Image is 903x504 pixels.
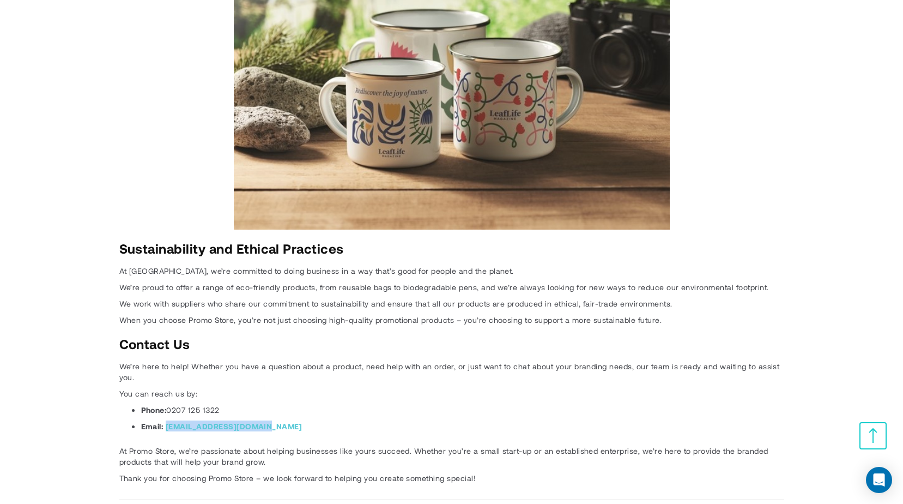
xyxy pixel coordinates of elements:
span: 0207 125 1322 [141,405,220,415]
span: At Promo Store, we’re passionate about helping businesses like yours succeed. Whether you’re a sm... [119,446,768,466]
strong: Sustainability and Ethical Practices [119,241,344,256]
strong: Email: [141,422,163,431]
a: [EMAIL_ADDRESS][DOMAIN_NAME] [166,422,302,431]
span: When you choose Promo Store, you’re not just choosing high-quality promotional products – you’re ... [119,315,662,325]
span: We’re proud to offer a range of eco-friendly products, from reusable bags to biodegradable pens, ... [119,283,769,292]
span: We work with suppliers who share our commitment to sustainability and ensure that all our product... [119,299,672,308]
strong: Phone: [141,405,167,415]
span: At [GEOGRAPHIC_DATA], we’re committed to doing business in a way that’s good for people and the p... [119,266,514,275]
div: Open Intercom Messenger [866,467,892,493]
span: You can reach us by: [119,389,198,398]
span: We’re here to help! Whether you have a question about a product, need help with an order, or just... [119,362,780,382]
strong: Contact Us [119,336,190,352]
span: Thank you for choosing Promo Store – we look forward to helping you create something special! [119,473,476,483]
